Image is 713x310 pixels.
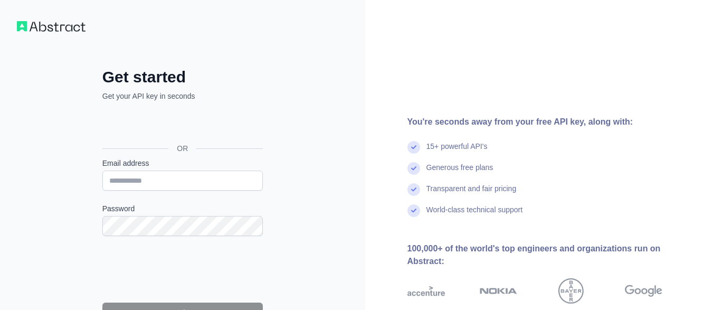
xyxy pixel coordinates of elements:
iframe: Tombol Login dengan Google [97,113,266,136]
img: nokia [480,278,517,304]
div: 100,000+ of the world's top engineers and organizations run on Abstract: [407,242,697,268]
p: Get your API key in seconds [102,91,263,101]
img: check mark [407,183,420,196]
img: google [625,278,662,304]
img: check mark [407,204,420,217]
span: OR [168,143,196,154]
div: You're seconds away from your free API key, along with: [407,116,697,128]
div: 15+ powerful API's [426,141,488,162]
label: Password [102,203,263,214]
h2: Get started [102,68,263,87]
iframe: reCAPTCHA [102,249,263,290]
img: check mark [407,162,420,175]
div: World-class technical support [426,204,523,226]
div: Transparent and fair pricing [426,183,517,204]
div: Generous free plans [426,162,493,183]
img: Workflow [17,21,85,32]
img: accenture [407,278,445,304]
img: check mark [407,141,420,154]
label: Email address [102,158,263,168]
img: bayer [558,278,584,304]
